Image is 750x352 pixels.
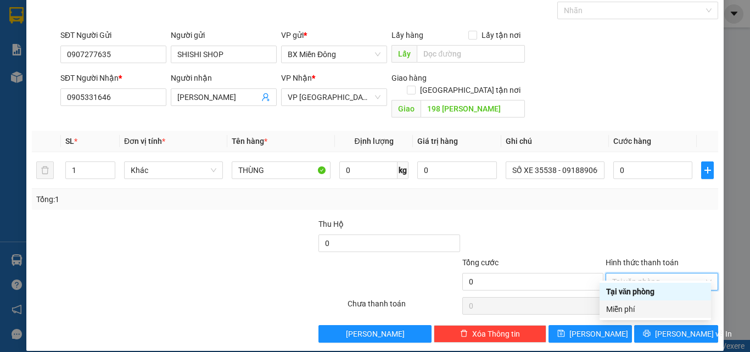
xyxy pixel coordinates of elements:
[417,137,458,146] span: Giá trị hàng
[613,137,651,146] span: Cước hàng
[612,273,712,290] span: Tại văn phòng
[460,329,468,338] span: delete
[60,72,166,84] div: SĐT Người Nhận
[557,329,565,338] span: save
[606,258,679,267] label: Hình thức thanh toán
[354,137,393,146] span: Định lượng
[477,29,525,41] span: Lấy tận nơi
[76,47,146,59] li: VP ĐL Ninh Diêm
[416,84,525,96] span: [GEOGRAPHIC_DATA] tận nơi
[548,325,633,343] button: save[PERSON_NAME]
[606,286,704,298] div: Tại văn phòng
[261,93,270,102] span: user-add
[124,137,165,146] span: Đơn vị tính
[5,60,58,81] b: 339 Đinh Bộ Lĩnh, P26
[634,325,718,343] button: printer[PERSON_NAME] và In
[5,47,76,59] li: VP BX Miền Đông
[701,161,714,179] button: plus
[171,29,277,41] div: Người gửi
[569,328,628,340] span: [PERSON_NAME]
[36,193,290,205] div: Tổng: 1
[391,100,421,118] span: Giao
[606,303,704,315] div: Miễn phí
[5,5,44,44] img: logo.jpg
[702,166,713,175] span: plus
[36,161,54,179] button: delete
[346,328,405,340] span: [PERSON_NAME]
[421,100,525,118] input: Dọc đường
[232,161,331,179] input: VD: Bàn, Ghế
[472,328,520,340] span: Xóa Thông tin
[232,137,267,146] span: Tên hàng
[643,329,651,338] span: printer
[434,325,546,343] button: deleteXóa Thông tin
[318,325,431,343] button: [PERSON_NAME]
[5,61,13,69] span: environment
[65,137,74,146] span: SL
[318,220,344,228] span: Thu Hộ
[398,161,408,179] span: kg
[281,29,387,41] div: VP gửi
[288,89,380,105] span: VP Nha Trang xe Limousine
[60,29,166,41] div: SĐT Người Gửi
[417,45,525,63] input: Dọc đường
[462,258,499,267] span: Tổng cước
[281,74,312,82] span: VP Nhận
[76,61,83,69] span: environment
[655,328,732,340] span: [PERSON_NAME] và In
[506,161,605,179] input: Ghi Chú
[288,46,380,63] span: BX Miền Đông
[5,5,159,26] li: Cúc Tùng
[346,298,461,317] div: Chưa thanh toán
[391,31,423,40] span: Lấy hàng
[417,161,496,179] input: 0
[391,45,417,63] span: Lấy
[391,74,427,82] span: Giao hàng
[501,131,609,152] th: Ghi chú
[76,72,144,118] b: [GEOGRAPHIC_DATA], [GEOGRAPHIC_DATA]
[171,72,277,84] div: Người nhận
[131,162,216,178] span: Khác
